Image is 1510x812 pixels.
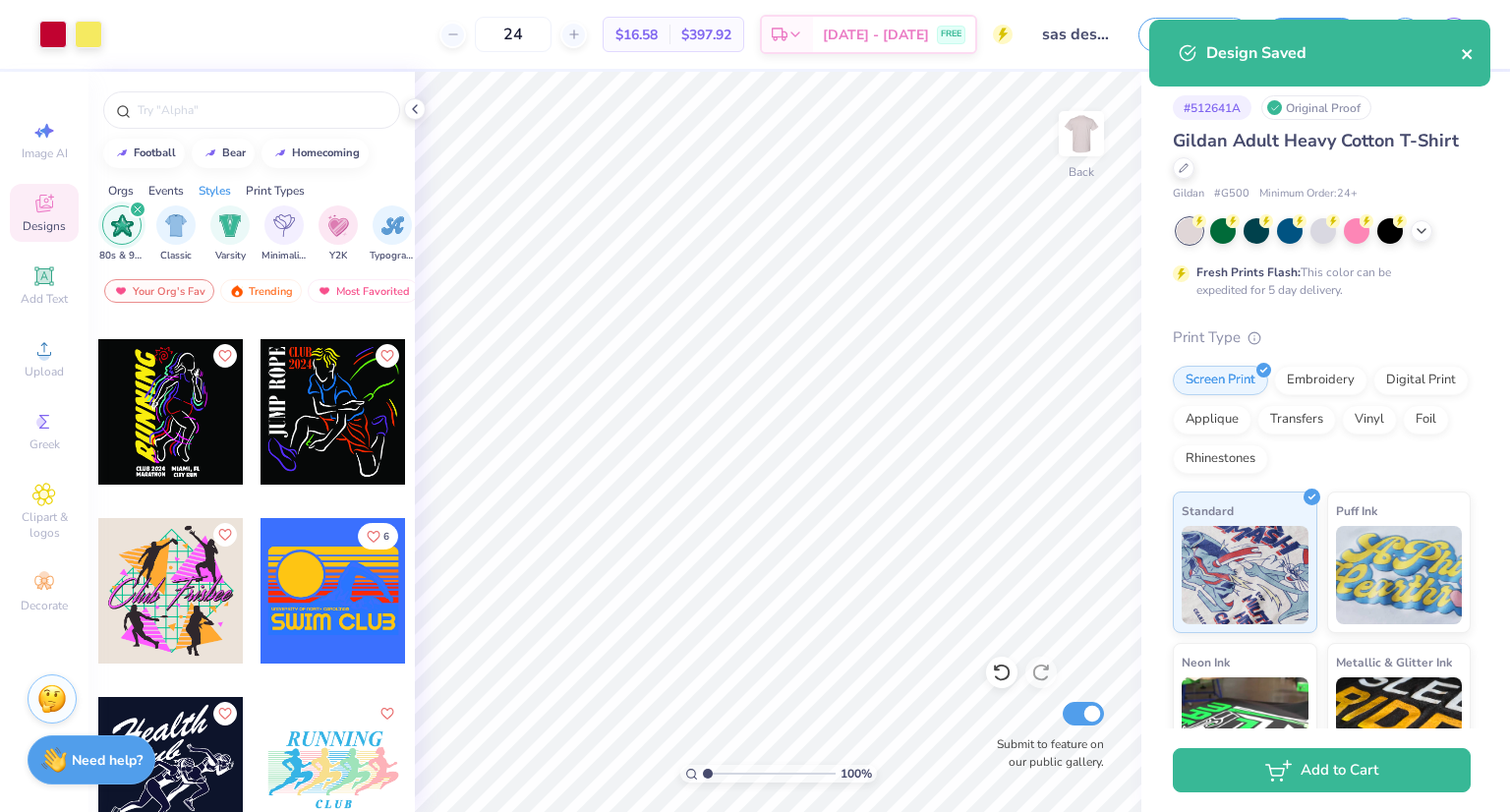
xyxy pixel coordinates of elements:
[841,765,872,783] span: 100 %
[1261,95,1371,120] div: Original Proof
[29,436,60,452] span: Greek
[317,284,332,298] img: most_fav.gif
[1069,163,1094,181] div: Back
[1182,500,1234,521] span: Standard
[261,205,307,263] div: filter for Minimalist
[1173,95,1251,120] div: # 512641A
[192,139,255,168] button: bear
[319,205,358,263] button: filter button
[104,279,214,303] div: Your Org's Fav
[213,344,237,368] button: Like
[1373,366,1469,395] div: Digital Print
[1173,186,1204,203] span: Gildan
[370,249,415,263] span: Typography
[1027,15,1124,54] input: Untitled Design
[103,139,185,168] button: football
[615,25,658,45] span: $16.58
[213,523,237,547] button: Like
[358,523,398,550] button: Like
[148,182,184,200] div: Events
[1173,129,1459,152] span: Gildan Adult Heavy Cotton T-Shirt
[99,249,145,263] span: 80s & 90s
[1214,186,1249,203] span: # G500
[1196,263,1438,299] div: This color can be expedited for 5 day delivery.
[21,291,68,307] span: Add Text
[22,145,68,161] span: Image AI
[160,249,192,263] span: Classic
[136,100,387,120] input: Try "Alpha"
[1336,500,1377,521] span: Puff Ink
[1173,444,1268,474] div: Rhinestones
[319,205,358,263] div: filter for Y2K
[376,702,399,725] button: Like
[1403,405,1449,435] div: Foil
[219,214,242,237] img: Varsity Image
[261,205,307,263] button: filter button
[215,249,246,263] span: Varsity
[823,25,929,45] span: [DATE] - [DATE]
[1182,652,1230,672] span: Neon Ink
[327,214,349,237] img: Y2K Image
[134,147,176,158] div: football
[1173,366,1268,395] div: Screen Print
[1138,18,1250,52] button: Save as
[308,279,419,303] div: Most Favorited
[113,284,129,298] img: most_fav.gif
[1257,405,1336,435] div: Transfers
[210,205,250,263] button: filter button
[1259,186,1358,203] span: Minimum Order: 24 +
[329,249,347,263] span: Y2K
[1206,41,1461,65] div: Design Saved
[941,28,961,41] span: FREE
[1196,264,1301,280] strong: Fresh Prints Flash:
[165,214,188,237] img: Classic Image
[381,214,404,237] img: Typography Image
[108,182,134,200] div: Orgs
[23,218,66,234] span: Designs
[72,751,143,770] strong: Need help?
[156,205,196,263] div: filter for Classic
[10,509,79,541] span: Clipart & logos
[1182,526,1308,624] img: Standard
[203,147,218,159] img: trend_line.gif
[222,147,246,158] div: bear
[383,532,389,542] span: 6
[292,147,360,158] div: homecoming
[99,205,145,263] button: filter button
[1274,366,1367,395] div: Embroidery
[261,139,369,168] button: homecoming
[25,364,64,379] span: Upload
[1182,677,1308,776] img: Neon Ink
[1062,114,1101,153] img: Back
[1461,41,1475,65] button: close
[370,205,415,263] button: filter button
[475,17,552,52] input: – –
[370,205,415,263] div: filter for Typography
[210,205,250,263] div: filter for Varsity
[220,279,302,303] div: Trending
[1342,405,1397,435] div: Vinyl
[156,205,196,263] button: filter button
[199,182,231,200] div: Styles
[1336,652,1452,672] span: Metallic & Glitter Ink
[1173,405,1251,435] div: Applique
[111,214,134,237] img: 80s & 90s Image
[261,249,307,263] span: Minimalist
[376,344,399,368] button: Like
[99,205,145,263] div: filter for 80s & 90s
[681,25,731,45] span: $397.92
[986,735,1104,771] label: Submit to feature on our public gallery.
[1336,526,1463,624] img: Puff Ink
[273,214,295,237] img: Minimalist Image
[229,284,245,298] img: trending.gif
[213,702,237,725] button: Like
[272,147,288,159] img: trend_line.gif
[246,182,305,200] div: Print Types
[114,147,130,159] img: trend_line.gif
[1336,677,1463,776] img: Metallic & Glitter Ink
[21,598,68,613] span: Decorate
[1173,326,1471,349] div: Print Type
[1173,748,1471,792] button: Add to Cart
